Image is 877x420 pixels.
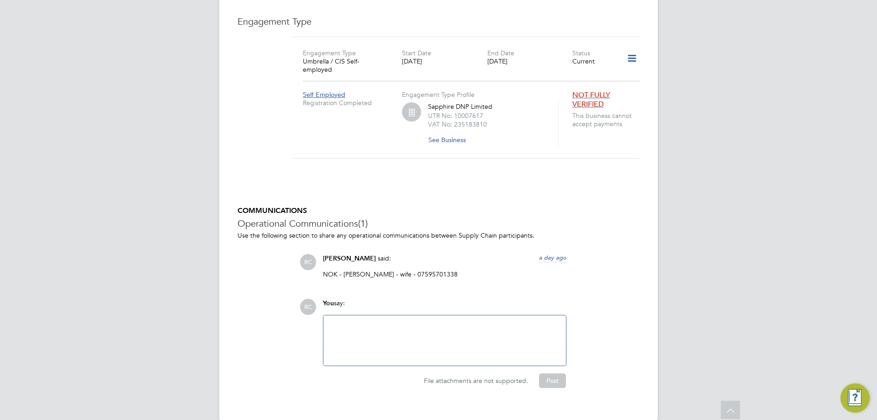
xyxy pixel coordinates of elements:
[238,218,639,229] h3: Operational Communications
[572,49,590,57] label: Status
[323,299,566,315] div: say:
[539,373,566,388] button: Post
[840,383,870,413] button: Engage Resource Center
[428,102,547,147] div: Sapphire DNP Limited
[323,299,334,307] span: You
[303,90,345,99] span: Self Employed
[303,57,388,74] div: Umbrella / CIS Self-employed
[303,49,356,57] label: Engagement Type
[572,112,643,128] span: This business cannot accept payments
[238,16,639,27] h3: Engagement Type
[428,112,483,120] label: UTR No: 10007617
[300,254,316,270] span: RC
[358,218,368,229] span: (1)
[487,49,514,57] label: End Date
[300,299,316,315] span: RC
[378,254,391,262] span: said:
[424,377,528,385] span: File attachments are not supported.
[487,57,572,65] div: [DATE]
[238,206,639,216] h5: COMMUNICATIONS
[303,99,402,107] span: Registration Completed
[402,49,431,57] label: Start Date
[428,120,487,128] label: VAT No: 235183810
[238,231,639,239] p: Use the following section to share any operational communications between Supply Chain participants.
[572,57,615,65] div: Current
[402,57,487,65] div: [DATE]
[323,270,566,278] p: NOK - [PERSON_NAME] - wife - 07595701338
[428,133,473,147] button: See Business
[323,255,376,262] span: [PERSON_NAME]
[539,254,566,261] span: a day ago
[572,90,610,109] span: NOT FULLY VERIFIED
[402,90,475,99] label: Engagement Type Profile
